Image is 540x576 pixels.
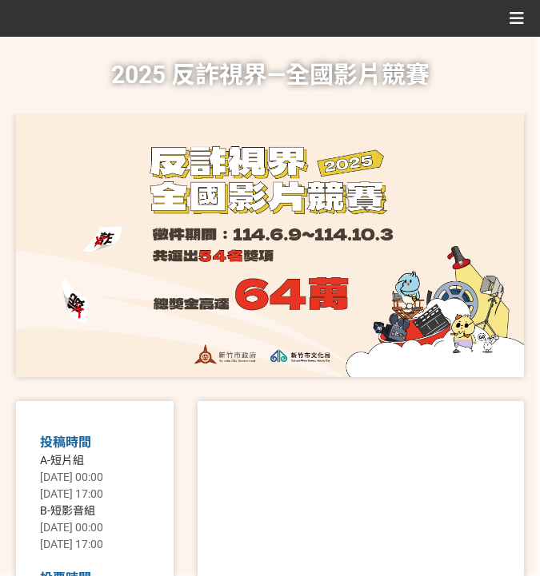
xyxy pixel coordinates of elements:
[40,435,91,450] span: 投稿時間
[40,487,103,500] span: [DATE] 17:00
[40,521,103,534] span: [DATE] 00:00
[40,538,103,550] span: [DATE] 17:00
[40,471,103,483] span: [DATE] 00:00
[111,37,430,113] h1: 2025 反詐視界—全國影片競賽
[40,454,84,467] span: A-短片組
[40,504,95,517] span: B-短影音組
